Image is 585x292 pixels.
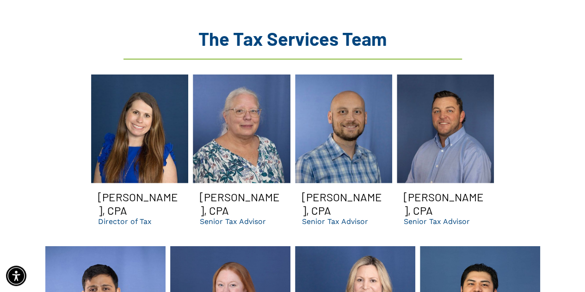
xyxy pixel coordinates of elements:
span: The Tax Services Team [198,27,387,50]
a: Jamie smiling | Dental CPA firm in GA for bookkeeping, managerial accounting, taxes [193,75,290,183]
h3: [PERSON_NAME], CPA [404,190,487,217]
p: Senior Tax Advisor [404,217,470,226]
a: Michelle Smiling | Dental CPA and accounting consultants in GA [91,75,188,183]
h3: [PERSON_NAME], CPA [98,190,181,217]
p: Director of Tax [98,217,152,226]
p: Senior Tax Advisor [200,217,266,226]
p: Senior Tax Advisor [302,217,368,226]
h3: [PERSON_NAME], CPA [200,190,283,217]
div: Accessibility Menu [6,266,26,286]
h3: [PERSON_NAME], CPA [302,190,385,217]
